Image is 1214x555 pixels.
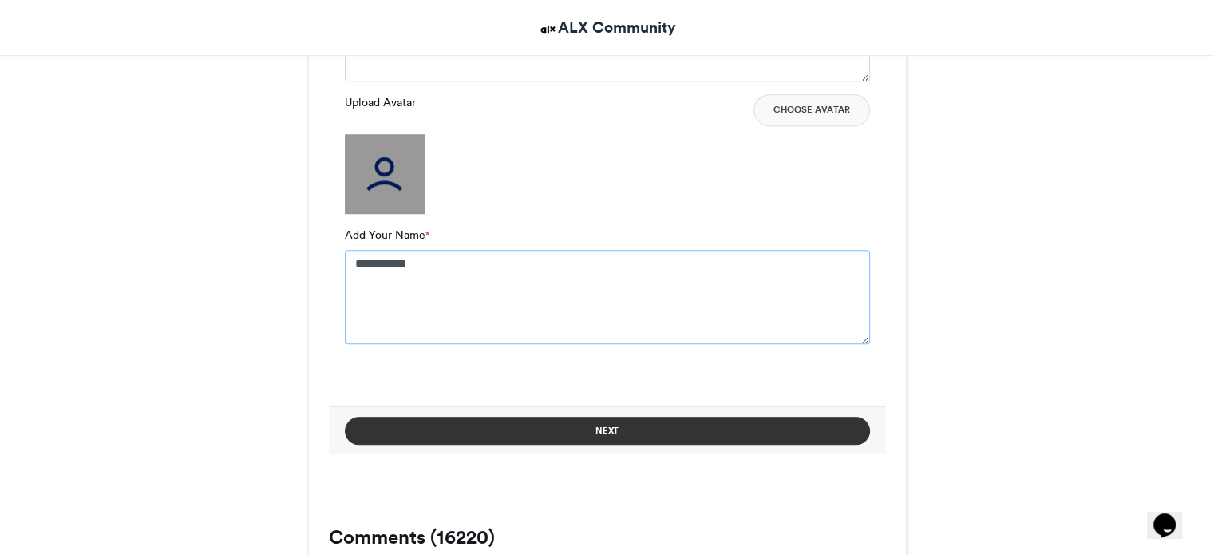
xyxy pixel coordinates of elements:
[753,94,870,126] button: Choose Avatar
[345,134,425,214] img: user_filled.png
[329,528,886,547] h3: Comments (16220)
[345,94,416,111] label: Upload Avatar
[345,227,429,244] label: Add Your Name
[538,16,676,39] a: ALX Community
[345,417,870,445] button: Next
[538,19,558,39] img: ALX Community
[1147,491,1198,539] iframe: chat widget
